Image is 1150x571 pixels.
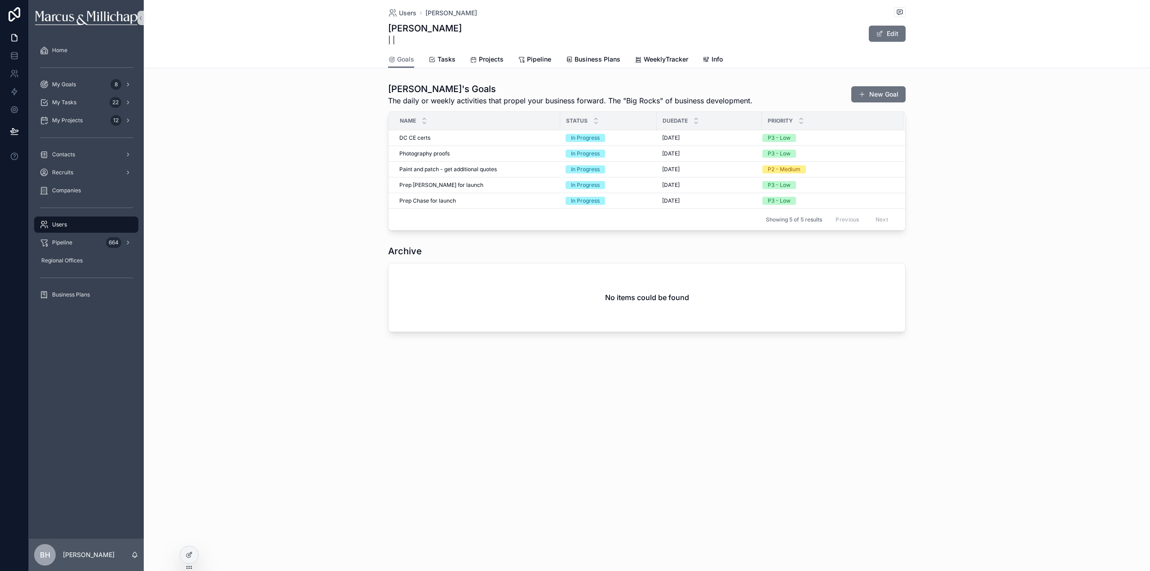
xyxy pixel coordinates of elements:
[762,134,893,142] a: P3 - Low
[34,94,138,111] a: My Tasks22
[762,150,893,158] a: P3 - Low
[762,181,893,189] a: P3 - Low
[399,197,555,204] a: Prep Chase for launch
[52,169,73,176] span: Recruits
[29,36,144,314] div: scrollable content
[34,217,138,233] a: Users
[34,76,138,93] a: My Goals8
[768,165,801,173] div: P2 - Medium
[479,55,504,64] span: Projects
[34,287,138,303] a: Business Plans
[388,245,422,257] h1: Archive
[768,197,791,205] div: P3 - Low
[388,51,414,68] a: Goals
[388,95,752,106] span: The daily or weekly activities that propel your business forward. The "Big Rocks" of business dev...
[52,99,76,106] span: My Tasks
[571,134,600,142] div: In Progress
[399,134,430,142] span: DC CE certs
[388,83,752,95] h1: [PERSON_NAME]'s Goals
[766,216,822,223] span: Showing 5 of 5 results
[605,292,689,303] h2: No items could be found
[110,97,121,108] div: 22
[34,252,138,269] a: Regional Offices
[52,291,90,298] span: Business Plans
[34,112,138,128] a: My Projects12
[34,182,138,199] a: Companies
[644,55,688,64] span: WeeklyTracker
[399,150,555,157] a: Photography proofs
[52,117,83,124] span: My Projects
[571,181,600,189] div: In Progress
[52,187,81,194] span: Companies
[41,257,83,264] span: Regional Offices
[399,9,416,18] span: Users
[575,55,620,64] span: Business Plans
[571,150,600,158] div: In Progress
[399,181,555,189] a: Prep [PERSON_NAME] for launch
[40,549,50,560] span: BH
[768,181,791,189] div: P3 - Low
[397,55,414,64] span: Goals
[63,550,115,559] p: [PERSON_NAME]
[35,11,137,25] img: App logo
[768,117,793,124] span: Priority
[52,81,76,88] span: My Goals
[388,35,462,45] span: | |
[425,9,477,18] a: [PERSON_NAME]
[566,117,588,124] span: Status
[663,117,688,124] span: DueDate
[662,197,680,204] span: [DATE]
[106,237,121,248] div: 664
[566,181,651,189] a: In Progress
[768,134,791,142] div: P3 - Low
[662,166,756,173] a: [DATE]
[429,51,456,69] a: Tasks
[571,165,600,173] div: In Progress
[438,55,456,64] span: Tasks
[400,117,416,124] span: Name
[762,165,893,173] a: P2 - Medium
[388,22,462,35] h1: [PERSON_NAME]
[399,166,497,173] span: Paint and patch - get additional quotes
[762,197,893,205] a: P3 - Low
[662,150,680,157] span: [DATE]
[527,55,551,64] span: Pipeline
[34,235,138,251] a: Pipeline664
[635,51,688,69] a: WeeklyTracker
[470,51,504,69] a: Projects
[111,79,121,90] div: 8
[662,181,756,189] a: [DATE]
[399,197,456,204] span: Prep Chase for launch
[869,26,906,42] button: Edit
[52,47,67,54] span: Home
[518,51,551,69] a: Pipeline
[851,86,906,102] button: New Goal
[662,197,756,204] a: [DATE]
[566,134,651,142] a: In Progress
[34,42,138,58] a: Home
[662,134,756,142] a: [DATE]
[399,150,450,157] span: Photography proofs
[52,151,75,158] span: Contacts
[566,51,620,69] a: Business Plans
[662,181,680,189] span: [DATE]
[662,150,756,157] a: [DATE]
[52,221,67,228] span: Users
[662,134,680,142] span: [DATE]
[768,150,791,158] div: P3 - Low
[399,134,555,142] a: DC CE certs
[571,197,600,205] div: In Progress
[566,165,651,173] a: In Progress
[399,166,555,173] a: Paint and patch - get additional quotes
[399,181,483,189] span: Prep [PERSON_NAME] for launch
[703,51,723,69] a: Info
[34,146,138,163] a: Contacts
[712,55,723,64] span: Info
[662,166,680,173] span: [DATE]
[566,150,651,158] a: In Progress
[34,164,138,181] a: Recruits
[388,9,416,18] a: Users
[52,239,72,246] span: Pipeline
